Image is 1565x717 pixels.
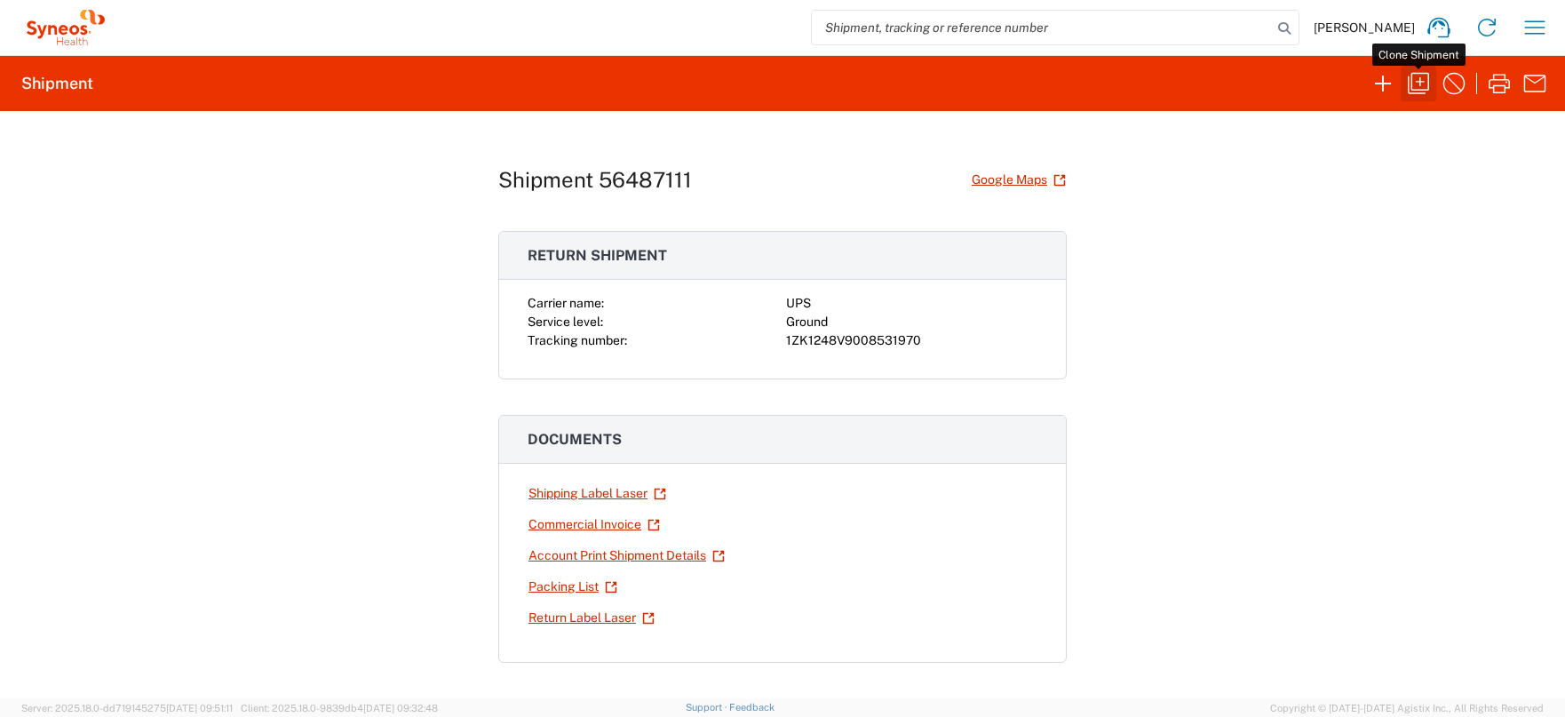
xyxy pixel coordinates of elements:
[729,702,775,713] a: Feedback
[786,331,1037,350] div: 1ZK1248V9008531970
[498,167,692,193] h1: Shipment 56487111
[528,478,667,509] a: Shipping Label Laser
[528,571,618,602] a: Packing List
[21,703,233,713] span: Server: 2025.18.0-dd719145275
[363,703,438,713] span: [DATE] 09:32:48
[528,509,661,540] a: Commercial Invoice
[528,602,655,633] a: Return Label Laser
[971,164,1067,195] a: Google Maps
[786,294,1037,313] div: UPS
[166,703,233,713] span: [DATE] 09:51:11
[528,247,667,264] span: Return shipment
[786,313,1037,331] div: Ground
[21,73,93,94] h2: Shipment
[528,315,603,329] span: Service level:
[812,11,1272,44] input: Shipment, tracking or reference number
[528,431,622,448] span: Documents
[528,296,604,310] span: Carrier name:
[686,702,730,713] a: Support
[528,540,726,571] a: Account Print Shipment Details
[241,703,438,713] span: Client: 2025.18.0-9839db4
[528,333,627,347] span: Tracking number:
[1270,700,1544,716] span: Copyright © [DATE]-[DATE] Agistix Inc., All Rights Reserved
[1314,20,1415,36] span: [PERSON_NAME]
